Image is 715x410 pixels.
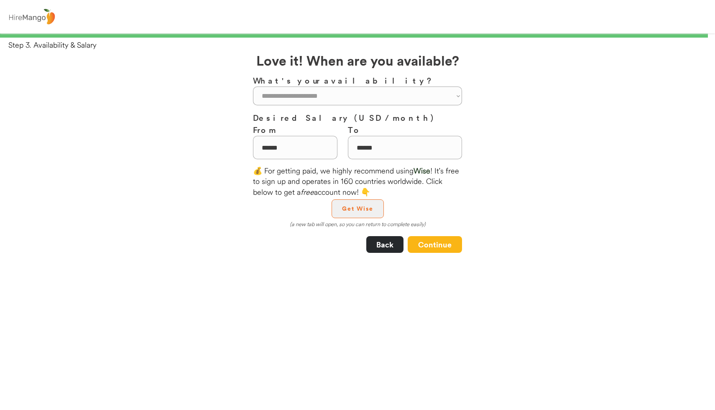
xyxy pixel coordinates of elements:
em: free [301,187,314,197]
button: Get Wise [332,199,384,218]
button: Back [366,236,403,253]
div: 💰 For getting paid, we highly recommend using ! It's free to sign up and operates in 160 countrie... [253,166,462,197]
h3: Desired Salary (USD / month) [253,112,462,124]
em: (a new tab will open, so you can return to complete easily) [290,221,426,227]
h3: From [253,124,337,136]
button: Continue [408,236,462,253]
div: Step 3. Availability & Salary [8,40,715,50]
div: 99% [2,33,713,38]
font: Wise [414,166,430,176]
img: logo%20-%20hiremango%20gray.png [6,7,57,27]
h2: Love it! When are you available? [256,50,459,70]
h3: To [348,124,462,136]
h3: What's your availability? [253,74,462,87]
